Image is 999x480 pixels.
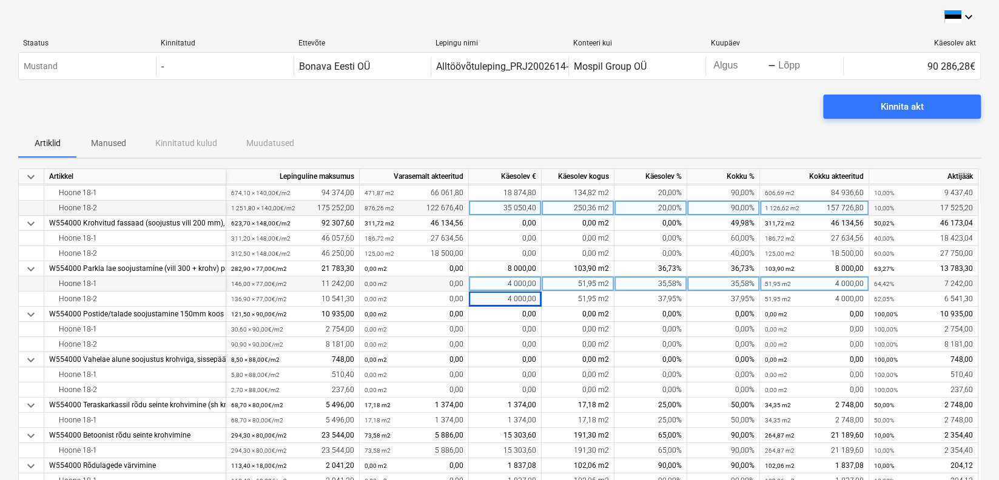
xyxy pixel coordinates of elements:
div: 0,00 [765,352,864,367]
div: 0,00 m2 [542,337,614,352]
div: 0,00 [365,276,463,292]
small: 1 126,62 m2 [765,205,799,212]
small: 0,00 m2 [765,341,787,348]
small: 136,90 × 77,00€ / m2 [231,296,287,302]
input: Lõpp [776,58,833,75]
div: 10 935,00 [874,307,973,322]
div: 90,00% [687,201,760,216]
div: 21 189,60 [765,443,864,458]
div: - [161,61,164,72]
div: 10 541,30 [231,292,354,307]
div: Hoone 18-2 [49,337,221,352]
small: 282,90 × 77,00€ / m2 [231,265,287,272]
div: Staatus [23,39,151,47]
span: keyboard_arrow_down [24,428,38,443]
div: 0,00 [365,367,463,382]
div: 204,12 [874,458,973,473]
small: 64,42% [874,281,894,287]
div: 1 374,00 [365,398,463,413]
span: keyboard_arrow_down [24,262,38,276]
div: 90,00% [614,458,687,473]
div: W554000 Krohvitud fassaad (soojustus vill 200 mm), sh aknapaled [49,216,221,231]
small: 0,00 m2 [365,281,387,287]
div: Kuupäev [711,39,839,47]
div: 4 000,00 [765,292,864,307]
small: 68,70 × 80,00€ / m2 [231,417,283,424]
small: 294,30 × 80,00€ / m2 [231,432,287,439]
div: 15 303,60 [469,443,542,458]
div: 10 935,00 [231,307,354,322]
div: 2 748,00 [765,413,864,428]
div: 21 783,30 [231,261,354,276]
div: 17,18 m2 [542,398,614,413]
div: 23 544,00 [231,428,354,443]
div: Kinnitatud [161,39,289,47]
div: 0,00 m2 [542,322,614,337]
small: 264,87 m2 [765,432,795,439]
small: 34,35 m2 [765,417,791,424]
div: 0,00 [365,352,463,367]
div: 510,40 [231,367,354,382]
div: Aktijääk [869,169,978,184]
div: 90,00% [687,443,760,458]
small: 40,00% [874,235,894,242]
div: Hoone 18-1 [49,413,221,428]
div: 0,00 [469,367,542,382]
small: 34,35 m2 [765,402,791,408]
div: 18 500,00 [765,246,864,261]
small: 0,00 m2 [365,341,387,348]
div: 0,00% [614,382,687,398]
small: 100,00% [874,326,898,333]
div: 0,00 [469,382,542,398]
div: 50,00% [687,398,760,413]
div: 0,00 [765,322,864,337]
small: 10,00% [874,205,894,212]
small: 0,00 m2 [365,296,387,302]
small: 17,18 m2 [365,417,391,424]
small: 623,70 × 148,00€ / m2 [231,220,291,227]
small: 0,00 m2 [365,356,387,363]
div: 0,00 [365,322,463,337]
small: 0,00 m2 [365,462,387,469]
div: 6 541,30 [874,292,973,307]
small: 100,00% [874,341,898,348]
small: 311,72 m2 [765,220,795,227]
div: 90 286,28€ [843,56,980,76]
small: 50,00% [874,417,894,424]
div: 51,95 m2 [542,276,614,292]
span: keyboard_arrow_down [24,398,38,413]
small: 186,72 m2 [765,235,795,242]
small: 10,00% [874,190,894,196]
div: 90,00% [687,185,760,201]
div: 27 750,00 [874,246,973,261]
small: 68,70 × 80,00€ / m2 [231,402,283,408]
small: 674,10 × 140,00€ / m2 [231,190,291,196]
div: 2 748,00 [874,398,973,413]
span: keyboard_arrow_down [24,170,38,184]
small: 264,87 m2 [765,447,795,454]
div: 17 525,20 [874,201,973,216]
small: 60,00% [874,250,894,257]
div: 35,58% [614,276,687,292]
div: 15 303,60 [469,428,542,443]
div: 0,00% [614,337,687,352]
div: 8 000,00 [765,261,864,276]
div: 250,36 m2 [542,201,614,216]
div: 65,00% [614,443,687,458]
small: 311,20 × 148,00€ / m2 [231,235,291,242]
div: 60,00% [687,231,760,246]
small: 1 251,80 × 140,00€ / m2 [231,205,295,212]
small: 102,06 m2 [765,462,795,469]
div: 13 783,30 [874,261,973,276]
div: Käesolev akt [848,39,976,47]
div: 748,00 [231,352,354,367]
div: 0,00% [687,322,760,337]
div: 37,95% [687,292,760,307]
div: W554000 Postide/talade soojustamine 150mm koos krohviga [49,307,221,322]
div: 49,98% [687,216,760,231]
div: 0,00 [365,261,463,276]
div: Hoone 18-2 [49,201,221,216]
div: 92 307,60 [231,216,354,231]
div: Mospil Group OÜ [574,61,647,72]
div: 90,00% [687,428,760,443]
